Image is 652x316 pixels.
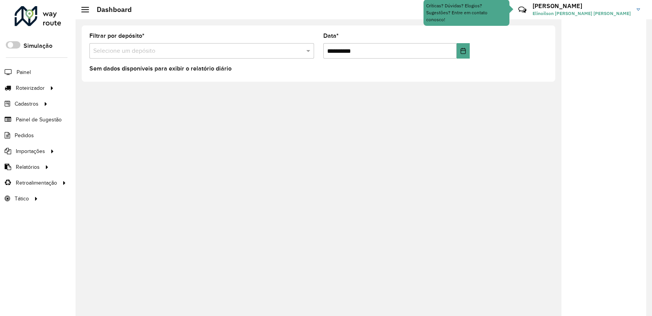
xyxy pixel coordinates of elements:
[24,41,52,50] label: Simulação
[533,2,631,10] h3: [PERSON_NAME]
[16,179,57,187] span: Retroalimentação
[533,10,631,17] span: Elinoilson [PERSON_NAME] [PERSON_NAME]
[16,163,40,171] span: Relatórios
[16,147,45,155] span: Importações
[514,2,531,18] a: Contato Rápido
[89,64,232,73] label: Sem dados disponíveis para exibir o relatório diário
[16,84,45,92] span: Roteirizador
[89,5,132,14] h2: Dashboard
[323,31,339,40] label: Data
[15,131,34,140] span: Pedidos
[17,68,31,76] span: Painel
[16,116,62,124] span: Painel de Sugestão
[15,100,39,108] span: Cadastros
[89,31,145,40] label: Filtrar por depósito
[15,195,29,203] span: Tático
[457,43,470,59] button: Choose Date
